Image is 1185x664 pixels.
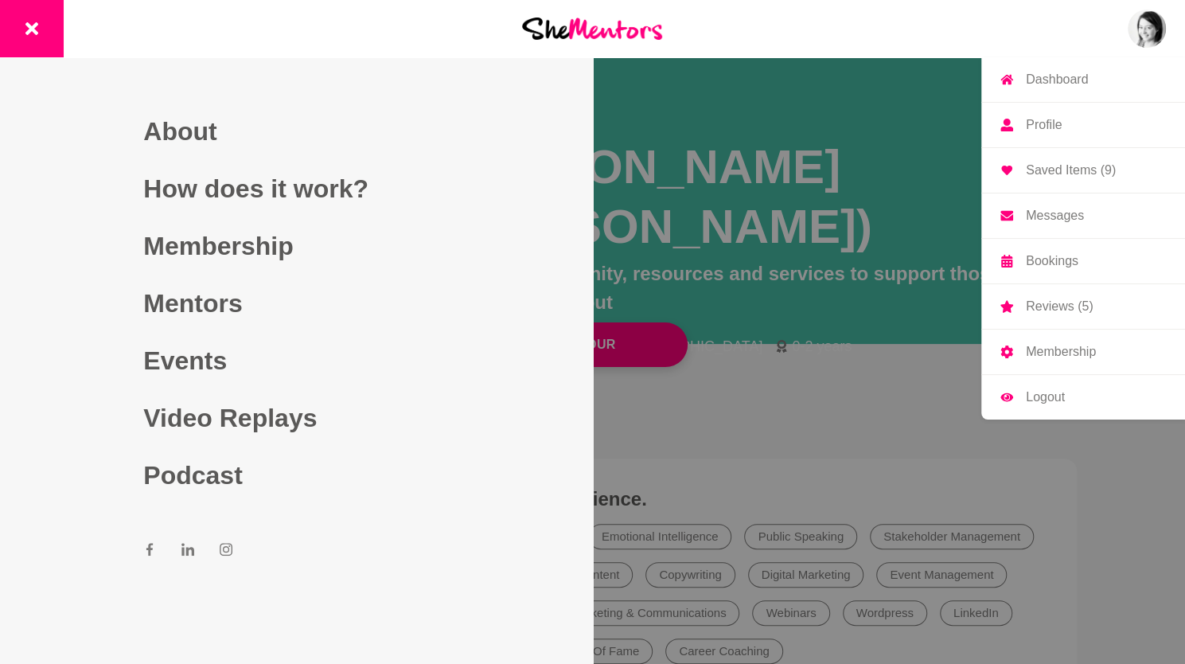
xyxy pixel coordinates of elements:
a: Podcast [143,447,449,504]
a: Messages [981,193,1185,238]
a: Saved Items (9) [981,148,1185,193]
p: Logout [1026,391,1065,404]
a: About [143,103,449,160]
img: Kara Tieman [1128,10,1166,48]
img: She Mentors Logo [522,18,662,39]
p: Messages [1026,209,1084,222]
a: Facebook [143,542,156,561]
p: Saved Items (9) [1026,164,1116,177]
p: Membership [1026,346,1096,358]
p: Profile [1026,119,1062,131]
p: Dashboard [1026,73,1088,86]
a: Dashboard [981,57,1185,102]
a: Membership [143,217,449,275]
a: Reviews (5) [981,284,1185,329]
a: Instagram [220,542,232,561]
a: Profile [981,103,1185,147]
a: Kara TiemanDashboardProfileSaved Items (9)MessagesBookingsReviews (5)MembershipLogout [1128,10,1166,48]
p: Bookings [1026,255,1078,268]
a: Mentors [143,275,449,332]
a: Video Replays [143,389,449,447]
a: Bookings [981,239,1185,283]
a: How does it work? [143,160,449,217]
a: LinkedIn [181,542,194,561]
p: Reviews (5) [1026,300,1093,313]
a: Events [143,332,449,389]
